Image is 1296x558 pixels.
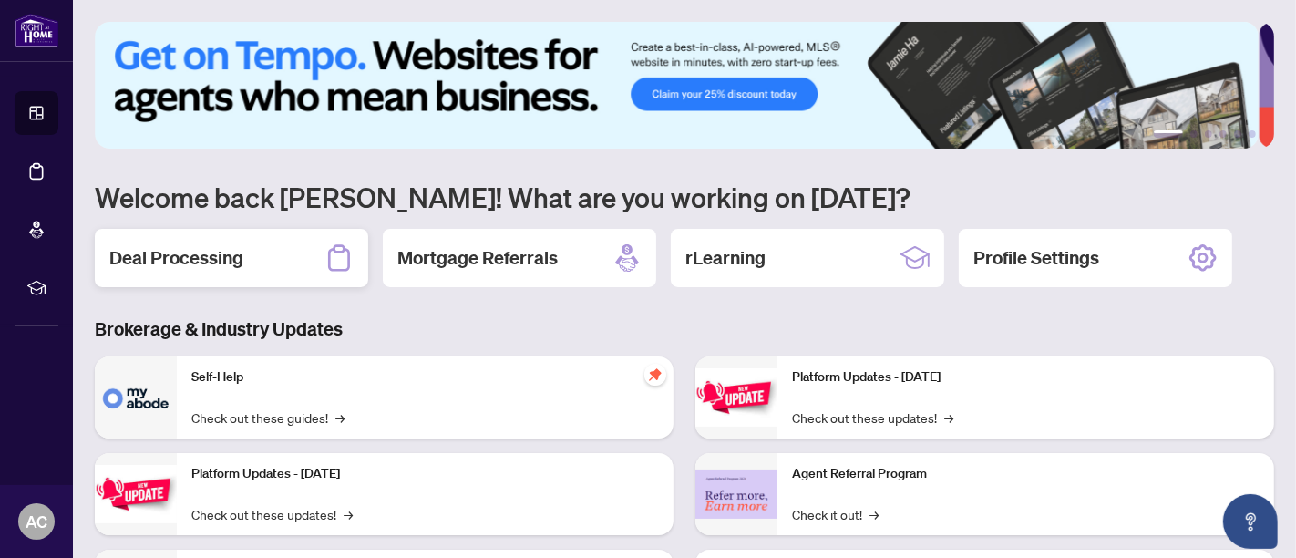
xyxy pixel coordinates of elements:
h1: Welcome back [PERSON_NAME]! What are you working on [DATE]? [95,180,1274,214]
img: Agent Referral Program [695,470,777,520]
p: Self-Help [191,367,659,387]
a: Check it out!→ [792,504,879,524]
img: Platform Updates - June 23, 2025 [695,368,777,426]
a: Check out these updates!→ [792,408,953,428]
button: Open asap [1223,494,1278,549]
button: 2 [1190,130,1198,138]
span: AC [26,509,47,534]
p: Platform Updates - [DATE] [191,464,659,484]
button: 3 [1205,130,1212,138]
button: 5 [1234,130,1241,138]
p: Platform Updates - [DATE] [792,367,1260,387]
span: → [344,504,353,524]
img: Self-Help [95,356,177,439]
img: Slide 0 [95,22,1259,149]
h2: Profile Settings [973,245,1099,271]
h2: rLearning [685,245,766,271]
a: Check out these guides!→ [191,408,345,428]
a: Check out these updates!→ [191,504,353,524]
p: Agent Referral Program [792,464,1260,484]
button: 1 [1154,130,1183,138]
h2: Mortgage Referrals [397,245,558,271]
img: logo [15,14,58,47]
h2: Deal Processing [109,245,243,271]
span: → [869,504,879,524]
h3: Brokerage & Industry Updates [95,316,1274,342]
span: pushpin [644,364,666,386]
img: Platform Updates - September 16, 2025 [95,465,177,522]
button: 6 [1249,130,1256,138]
button: 4 [1219,130,1227,138]
span: → [944,408,953,428]
span: → [335,408,345,428]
